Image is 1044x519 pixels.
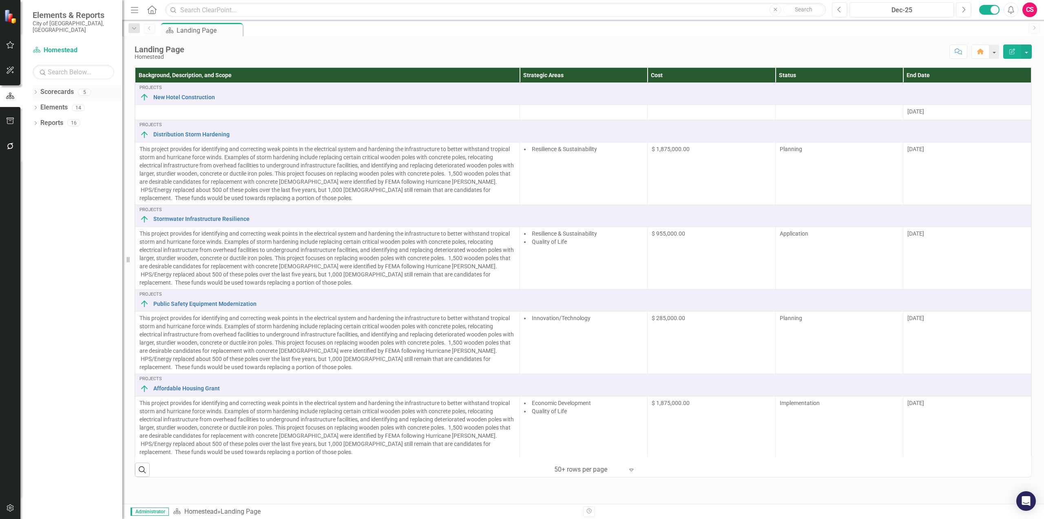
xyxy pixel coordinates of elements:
td: Double-Click to Edit [135,105,520,120]
p: This project provides for identifying and correcting weak points in the electrical system and har... [139,399,515,456]
span: Elements & Reports [33,10,114,20]
span: Planning [780,315,802,321]
td: Double-Click to Edit [903,142,1031,205]
a: Distribution Storm Hardening [153,131,1027,138]
button: Dec-25 [849,2,954,17]
div: 14 [72,104,85,111]
span: [DATE] [907,230,924,237]
a: Homestead [184,508,217,515]
div: 16 [67,120,80,127]
a: Affordable Housing Grant [153,385,1027,392]
a: Reports [40,118,63,128]
div: Open Intercom Messenger [1016,491,1036,511]
div: Projects [139,376,1027,381]
span: Planning [780,146,802,152]
span: Administrator [130,508,169,516]
td: Double-Click to Edit [520,105,648,120]
td: Double-Click to Edit Right Click for Context Menu [135,205,1031,227]
button: CS [1022,2,1037,17]
button: Search [783,4,824,16]
span: [DATE] [907,146,924,152]
p: This project provides for identifying and correcting weak points in the electrical system and har... [139,145,515,202]
td: Double-Click to Edit [775,312,903,374]
span: [DATE] [907,315,924,321]
span: [DATE] [907,108,924,115]
div: Landing Page [221,508,261,515]
a: New Hotel Construction [153,94,1027,100]
td: Double-Click to Edit [520,396,648,459]
span: Application [780,230,808,237]
td: Double-Click to Edit Right Click for Context Menu [135,83,1031,105]
span: Quality of Life [532,238,567,245]
a: Public Safety Equipment Modernization [153,301,1027,307]
td: Double-Click to Edit [775,227,903,289]
a: Scorecards [40,87,74,97]
td: Double-Click to Edit Right Click for Context Menu [135,374,1031,396]
td: Double-Click to Edit [903,396,1031,459]
span: Search [795,6,812,13]
input: Search Below... [33,65,114,79]
img: On Target [139,130,149,140]
span: $ 1,875,000.00 [652,400,690,406]
span: $ 285,000.00 [652,315,685,321]
td: Double-Click to Edit [903,312,1031,374]
td: Double-Click to Edit [903,105,1031,120]
span: Implementation [780,400,820,406]
td: Double-Click to Edit [903,227,1031,289]
td: Double-Click to Edit [775,105,903,120]
div: Projects [139,85,1027,90]
td: Double-Click to Edit [135,142,520,205]
td: Double-Click to Edit [520,312,648,374]
p: This project provides for identifying and correcting weak points in the electrical system and har... [139,229,515,287]
div: Projects [139,292,1027,297]
a: Stormwater Infrastructure Resilience [153,216,1027,222]
td: Double-Click to Edit Right Click for Context Menu [135,289,1031,311]
div: 5 [78,89,91,96]
span: $ 1,875,000.00 [652,146,690,152]
div: » [173,507,577,517]
span: Resilience & Sustainability [532,146,597,152]
td: Double-Click to Edit Right Click for Context Menu [135,120,1031,142]
span: Resilience & Sustainability [532,230,597,237]
div: Landing Page [177,25,241,36]
span: $ 955,000.00 [652,230,685,237]
td: Double-Click to Edit [520,227,648,289]
td: Double-Click to Edit [775,396,903,459]
span: Economic Development [532,400,591,406]
div: Landing Page [135,45,184,54]
input: Search ClearPoint... [165,3,826,17]
span: [DATE] [907,400,924,406]
span: Quality of Life [532,408,567,414]
td: Double-Click to Edit [135,227,520,289]
div: Dec-25 [852,5,951,15]
a: Homestead [33,46,114,55]
img: On Target [139,299,149,309]
p: This project provides for identifying and correcting weak points in the electrical system and har... [139,314,515,371]
td: Double-Click to Edit [135,312,520,374]
td: Double-Click to Edit [135,396,520,459]
img: On Target [139,384,149,394]
td: Double-Click to Edit [775,142,903,205]
img: On Target [139,92,149,102]
div: Projects [139,207,1027,212]
a: Elements [40,103,68,112]
img: ClearPoint Strategy [4,9,18,24]
td: Double-Click to Edit [520,142,648,205]
div: Homestead [135,54,184,60]
span: Innovation/Technology [532,315,591,321]
small: City of [GEOGRAPHIC_DATA], [GEOGRAPHIC_DATA] [33,20,114,33]
div: Projects [139,123,1027,127]
img: On Target [139,214,149,224]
